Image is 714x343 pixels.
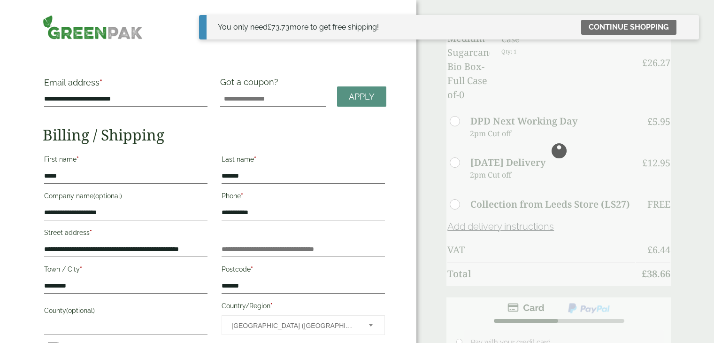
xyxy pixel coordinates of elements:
span: (optional) [66,307,95,314]
label: Got a coupon? [220,77,282,92]
label: Country/Region [222,299,385,315]
abbr: required [100,78,102,87]
img: GreenPak Supplies [43,15,142,39]
abbr: required [77,156,79,163]
span: (optional) [93,192,122,200]
h2: Billing / Shipping [43,126,386,144]
span: £ [268,23,271,31]
abbr: required [90,229,92,236]
a: Continue shopping [581,20,676,35]
abbr: required [254,156,256,163]
span: United Kingdom (UK) [231,316,356,335]
label: County [44,304,207,320]
label: Street address [44,226,207,242]
label: Town / City [44,263,207,279]
label: Company name [44,189,207,205]
a: Apply [337,86,386,107]
label: Email address [44,78,207,92]
abbr: required [270,302,273,310]
span: Apply [349,92,375,102]
label: Postcode [222,263,385,279]
div: You only need more to get free shipping! [218,22,379,33]
abbr: required [251,265,253,273]
label: Phone [222,189,385,205]
abbr: required [80,265,82,273]
span: 73.73 [268,23,290,31]
span: Country/Region [222,315,385,335]
label: Last name [222,153,385,169]
label: First name [44,153,207,169]
abbr: required [241,192,243,200]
